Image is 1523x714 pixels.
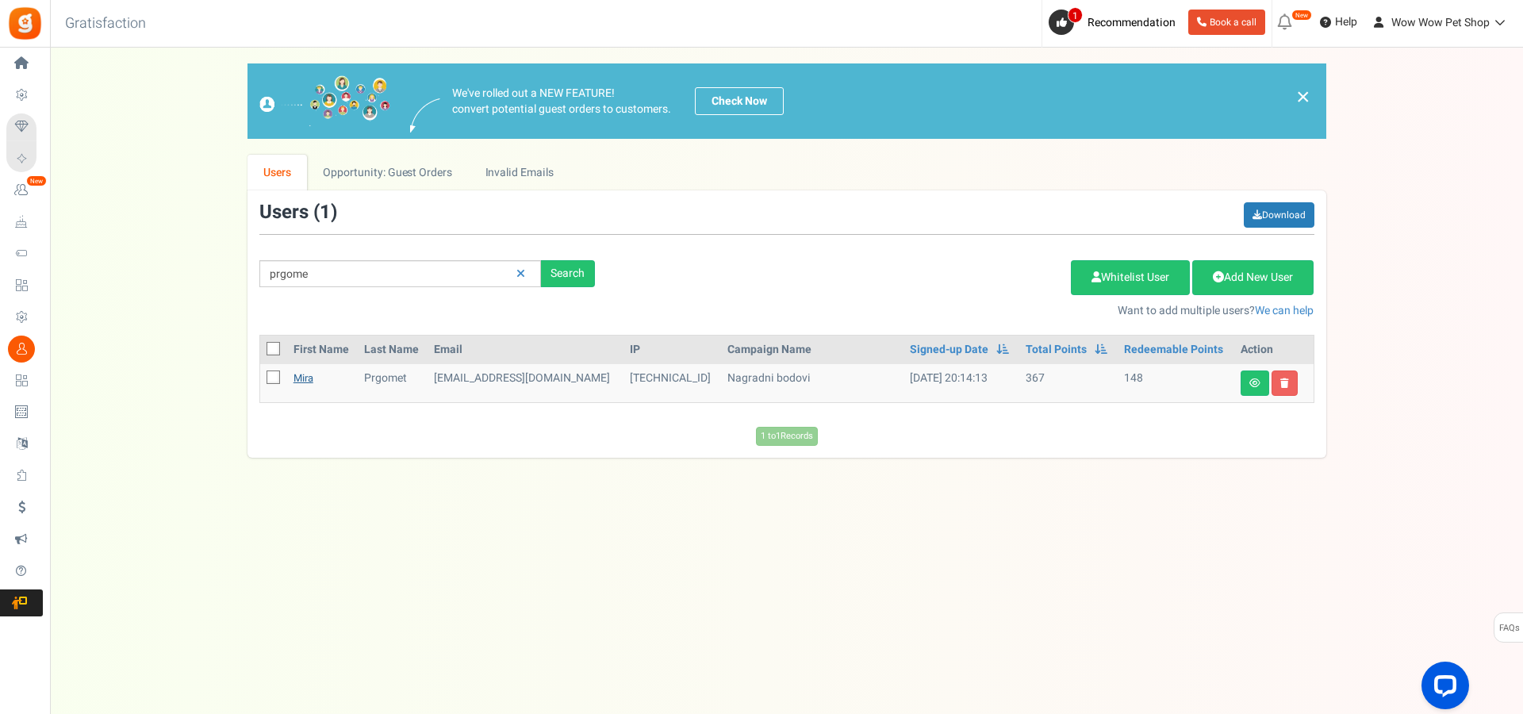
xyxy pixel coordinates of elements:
[7,6,43,41] img: Gratisfaction
[1249,378,1260,388] i: View details
[259,202,337,223] h3: Users ( )
[287,336,358,364] th: First Name
[541,260,595,287] div: Search
[619,303,1314,319] p: Want to add multiple users?
[428,336,623,364] th: Email
[247,155,308,190] a: Users
[259,75,390,127] img: images
[695,87,784,115] a: Check Now
[903,364,1019,402] td: [DATE] 20:14:13
[1391,14,1490,31] span: Wow Wow Pet Shop
[48,8,163,40] h3: Gratisfaction
[623,336,721,364] th: IP
[1314,10,1364,35] a: Help
[1280,378,1289,388] i: Delete user
[1088,14,1176,31] span: Recommendation
[508,260,533,288] a: Reset
[1188,10,1265,35] a: Book a call
[1068,7,1083,23] span: 1
[1019,364,1118,402] td: 367
[6,177,43,204] a: New
[410,98,440,132] img: images
[1118,364,1233,402] td: 148
[358,336,428,364] th: Last Name
[1296,87,1310,106] a: ×
[259,260,541,287] input: Search by email or name
[1049,10,1182,35] a: 1 Recommendation
[1255,302,1314,319] a: We can help
[1291,10,1312,21] em: New
[1071,260,1190,295] a: Whitelist User
[1331,14,1357,30] span: Help
[910,342,988,358] a: Signed-up Date
[1124,342,1223,358] a: Redeemable Points
[26,175,47,186] em: New
[293,370,313,386] a: Mira
[452,86,671,117] p: We've rolled out a NEW FEATURE! convert potential guest orders to customers.
[1234,336,1314,364] th: Action
[1244,202,1314,228] a: Download
[320,198,331,226] span: 1
[307,155,468,190] a: Opportunity: Guest Orders
[469,155,570,190] a: Invalid Emails
[721,364,903,402] td: Nagradni bodovi
[623,364,721,402] td: [TECHNICAL_ID]
[1498,613,1520,643] span: FAQs
[1192,260,1314,295] a: Add New User
[721,336,903,364] th: Campaign Name
[1026,342,1087,358] a: Total Points
[428,364,623,402] td: [EMAIL_ADDRESS][DOMAIN_NAME]
[358,364,428,402] td: Prgomet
